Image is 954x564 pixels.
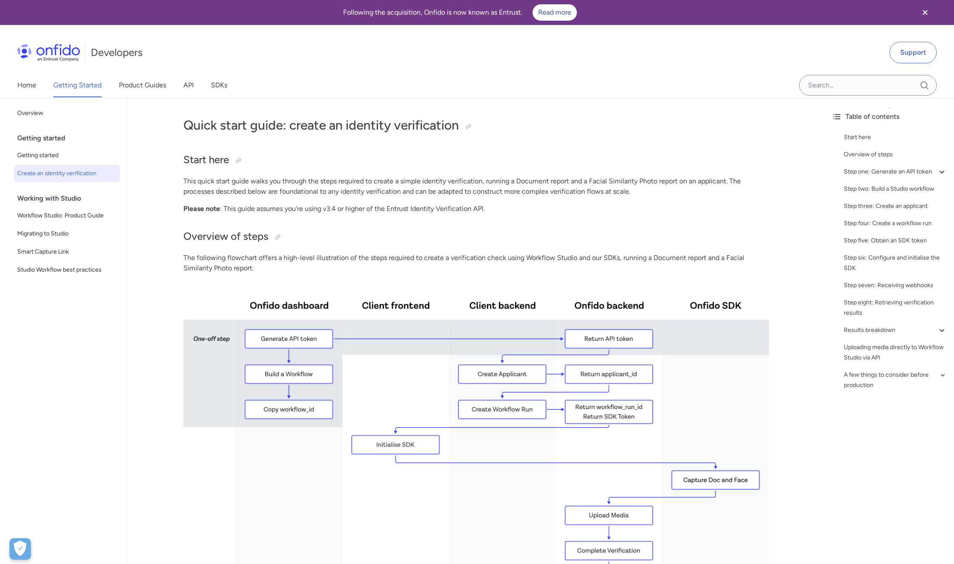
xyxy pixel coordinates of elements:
div: Table of contents [832,112,947,122]
a: Step two: Build a Studio workflow [844,184,947,194]
span: Create an identity verification [17,168,117,179]
p: This quick start guide walks you through the steps required to create a simple identity verificat... [183,176,769,197]
a: API [183,73,194,97]
a: Workflow Studio: Product Guide [14,207,120,224]
p: The following flowchart offers a high-level illustration of the steps required to create a verifi... [183,253,769,273]
a: SDKs [211,73,227,97]
a: Migrating to Studio [14,225,120,242]
span: Studio Workflow best practices [17,265,117,275]
button: Open Preferences [9,538,31,560]
a: Step eight: Retrieving verification results [844,297,947,318]
h1: Developers [91,46,142,59]
a: Start here [844,132,947,143]
p: : This guide assumes you're using v3.4 or higher of the Entrust Identity Verification API. [183,204,769,214]
a: Read more [533,4,577,21]
a: Step one: Generate an API token [844,167,947,177]
span: Overview [17,108,117,118]
div: Following the acquisition, Onfido is now known as Entrust. [10,4,909,21]
a: Getting started [14,147,120,164]
h1: Quick start guide: create an identity verification [183,117,769,134]
a: Product Guides [119,73,166,97]
strong: Please note [183,205,220,213]
a: Overview [14,105,120,122]
h2: Overview of steps [183,229,769,244]
div: Cookie Preferences [9,538,31,560]
h2: Start here [183,153,769,167]
a: Step seven: Receiving webhooks [844,280,947,291]
span: Getting started [17,150,117,161]
div: Getting started [17,130,124,147]
span: Migrating to Studio [17,229,117,239]
input: Onfido search input field [799,75,937,96]
a: Uploading media directly to Workflow Studio via API [844,342,947,363]
a: Create an identity verification [14,165,120,182]
button: Close banner [909,2,941,23]
a: Results breakdown [844,325,947,335]
a: Support [889,42,937,63]
img: Onfido Logo [17,44,80,61]
div: Working with Studio [17,190,124,207]
a: Step six: Configure and initialise the SDK [844,253,947,273]
a: Home [17,73,36,97]
a: A few things to consider before production [844,370,947,390]
span: Workflow Studio: Product Guide [17,211,117,221]
a: Overview of steps [844,149,947,160]
a: Step three: Create an applicant [844,201,947,211]
a: Smart Capture Link [14,243,120,260]
a: Getting Started [53,73,102,97]
svg: Close banner [920,7,930,18]
a: Studio Workflow best practices [14,261,120,279]
span: Smart Capture Link [17,247,117,257]
a: Step four: Create a workflow run [844,218,947,229]
a: Step five: Obtain an SDK token [844,236,947,246]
